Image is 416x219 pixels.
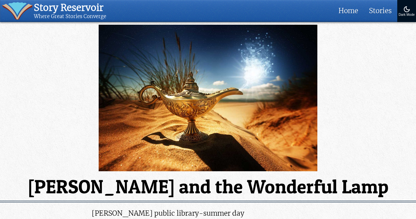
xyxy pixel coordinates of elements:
img: Turn On Dark Mode [403,5,411,13]
p: [PERSON_NAME] public library-summer day [92,208,324,219]
div: Where Great Stories Converge [34,14,106,20]
img: icon of book with waver spilling out. [2,2,33,20]
div: Dark Mode [399,13,415,17]
div: Story Reservoir [34,2,106,14]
